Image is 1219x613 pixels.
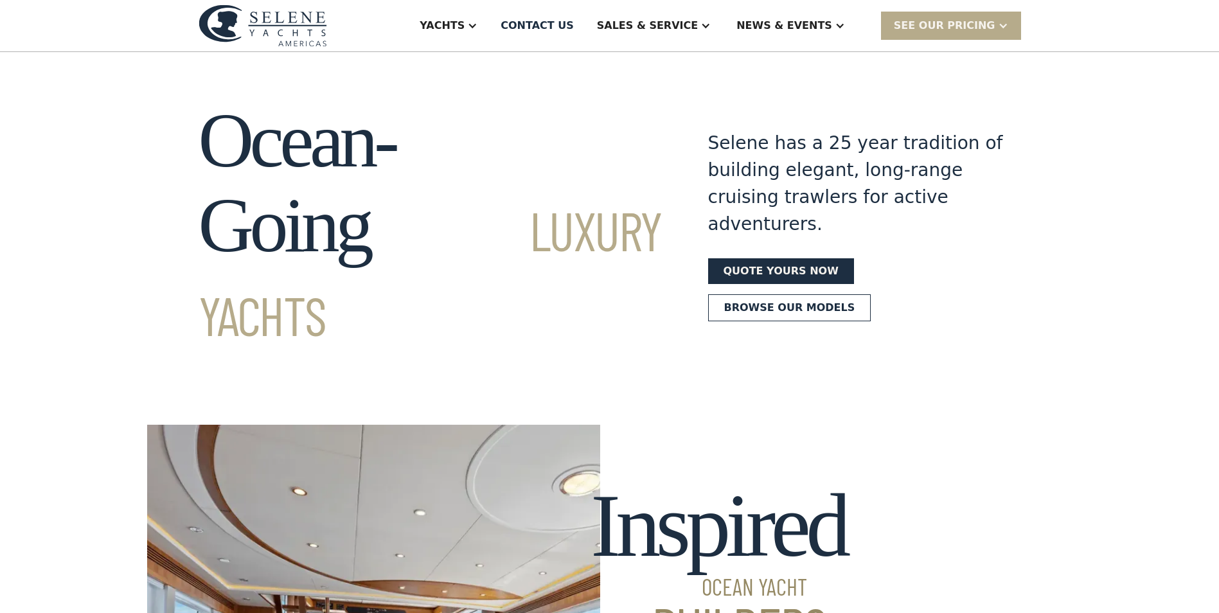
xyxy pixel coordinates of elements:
[199,4,327,46] img: logo
[199,98,662,353] h1: Ocean-Going
[597,18,698,33] div: Sales & Service
[708,258,854,284] a: Quote yours now
[420,18,465,33] div: Yachts
[708,130,1004,238] div: Selene has a 25 year tradition of building elegant, long-range cruising trawlers for active adven...
[199,197,662,347] span: Luxury Yachts
[591,575,846,598] span: Ocean Yacht
[708,294,871,321] a: Browse our models
[894,18,995,33] div: SEE Our Pricing
[501,18,574,33] div: Contact US
[736,18,832,33] div: News & EVENTS
[881,12,1021,39] div: SEE Our Pricing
